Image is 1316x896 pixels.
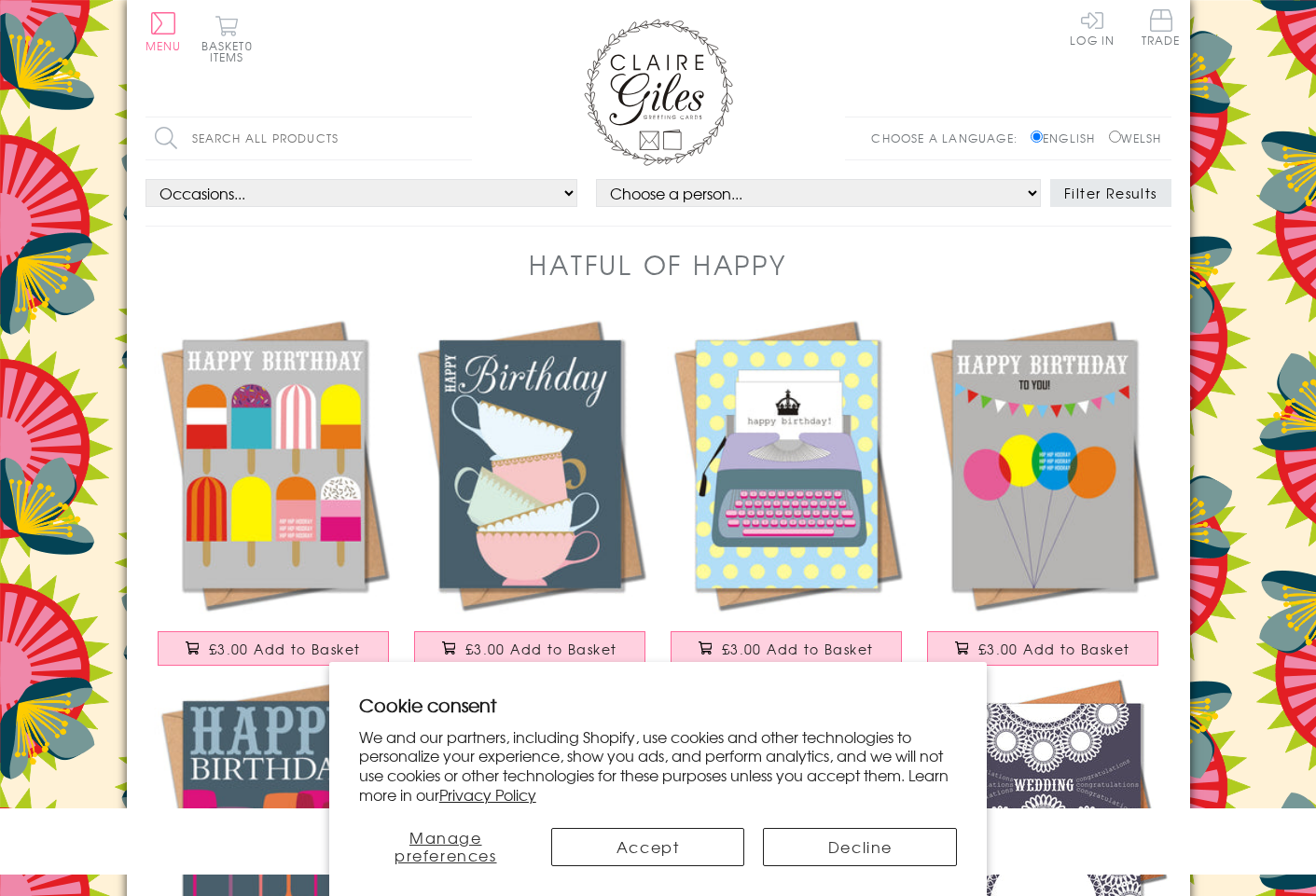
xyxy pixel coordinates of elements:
span: £3.00 Add to Basket [465,640,617,658]
button: Filter Results [1050,179,1171,207]
button: £3.00 Add to Basket [671,631,902,666]
input: English [1031,131,1043,143]
a: Birthday Card, Balloons, Happy Birthday To You! £3.00 Add to Basket [915,311,1171,635]
a: Privacy Policy [439,783,536,806]
span: £3.00 Add to Basket [209,640,361,658]
a: Trade [1142,9,1181,49]
a: Birthday Card, Typewriter, Happy Birthday £3.00 Add to Basket [658,311,915,635]
span: Trade [1142,9,1181,46]
span: Manage preferences [395,826,497,866]
h1: Hatful of Happy [529,245,786,283]
a: Birthday Card, Tea Cups, Happy Birthday £3.00 Add to Basket [402,311,658,635]
h2: Cookie consent [359,692,958,718]
img: Claire Giles Greetings Cards [584,19,733,166]
img: Birthday Card, Tea Cups, Happy Birthday [402,311,658,616]
button: £3.00 Add to Basket [414,631,645,666]
label: English [1031,130,1104,146]
img: Birthday Card, Typewriter, Happy Birthday [658,311,915,616]
button: £3.00 Add to Basket [927,631,1158,666]
button: Menu [145,12,182,51]
span: Menu [145,37,182,54]
input: Search all products [145,117,472,159]
span: 0 items [210,37,253,65]
span: £3.00 Add to Basket [722,640,874,658]
button: £3.00 Add to Basket [158,631,389,666]
input: Search [453,117,472,159]
img: Birthday Card, Ice Lollies, Happy Birthday [145,311,402,616]
span: £3.00 Add to Basket [978,640,1130,658]
p: We and our partners, including Shopify, use cookies and other technologies to personalize your ex... [359,727,958,805]
a: Birthday Card, Ice Lollies, Happy Birthday £3.00 Add to Basket [145,311,402,635]
button: Accept [551,828,745,866]
button: Basket0 items [201,15,253,62]
button: Decline [763,828,957,866]
p: Choose a language: [871,130,1027,146]
input: Welsh [1109,131,1121,143]
label: Welsh [1109,130,1162,146]
img: Birthday Card, Balloons, Happy Birthday To You! [915,311,1171,616]
button: Manage preferences [359,828,533,866]
a: Log In [1070,9,1115,46]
